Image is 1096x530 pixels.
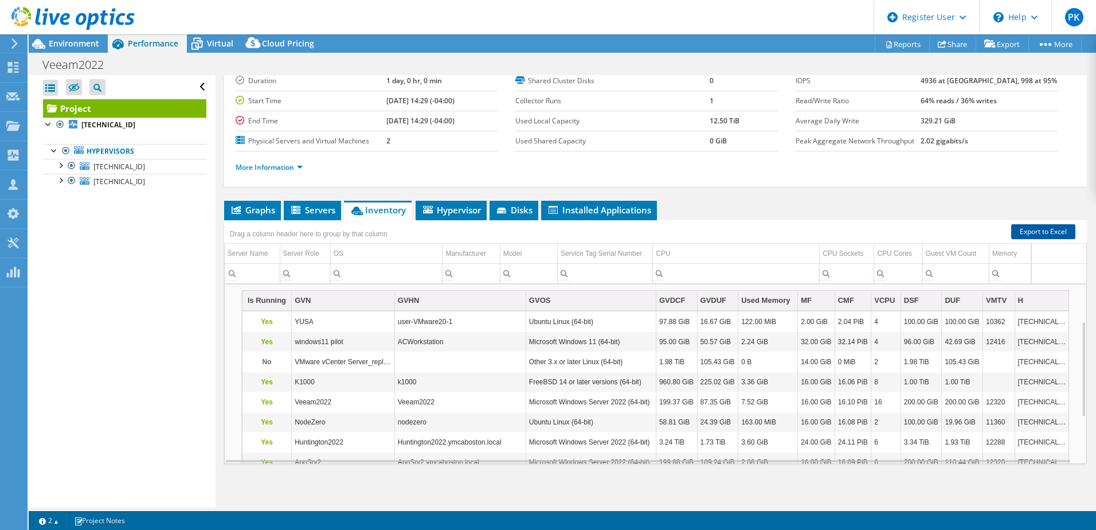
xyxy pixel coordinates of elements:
[901,412,942,432] td: Column DSF, Value 100.00 GiB
[945,294,960,307] div: DUF
[225,244,280,264] td: Server Name Column
[656,453,697,473] td: Column GVDCF, Value 199.88 GiB
[31,513,66,528] a: 2
[796,75,921,87] label: IOPS
[697,412,738,432] td: Column GVDUF, Value 24.39 GiB
[901,312,942,332] td: Column DSF, Value 100.00 GiB
[292,352,395,372] td: Column GVN, Value VMware vCenter Server_replica
[992,247,1017,260] div: Memory
[922,263,989,283] td: Column Guest VM Count, Filter cell
[835,412,871,432] td: Column CMF, Value 16.08 PiB
[871,332,901,352] td: Column VCPU, Value 4
[796,135,921,147] label: Peak Aggregate Network Throughput
[942,412,983,432] td: Column DUF, Value 19.96 GiB
[1028,35,1082,53] a: More
[1015,332,1068,352] td: Column H, Value 192.168.10.120
[983,291,1015,311] td: VMTV Column
[526,312,656,332] td: Column GVOS, Value Ubuntu Linux (64-bit)
[292,392,395,412] td: Column GVN, Value Veeam2022
[500,263,557,283] td: Column Model, Filter cell
[292,412,395,432] td: Column GVN, Value NodeZero
[242,372,292,392] td: Column Is Running, Value Yes
[394,392,526,412] td: Column GVHN, Value Veeam2022
[1015,291,1068,311] td: H Column
[1015,372,1068,392] td: Column H, Value 192.168.10.120
[976,35,1029,53] a: Export
[394,332,526,352] td: Column GVHN, Value ACWorkstation
[529,294,551,307] div: GVOS
[697,332,738,352] td: Column GVDUF, Value 50.57 GiB
[901,432,942,453] td: Column DSF, Value 3.34 TiB
[526,372,656,392] td: Column GVOS, Value FreeBSD 14 or later versions (64-bit)
[93,177,145,186] span: [TECHNICAL_ID]
[738,432,798,453] td: Column Used Memory, Value 3.60 GiB
[350,204,406,216] span: Inventory
[242,432,292,453] td: Column Is Running, Value Yes
[1015,392,1068,412] td: Column H, Value 192.168.10.120
[738,291,798,311] td: Used Memory Column
[921,136,968,146] b: 2.02 gigabits/s
[1015,453,1068,473] td: Column H, Value 192.168.10.120
[81,120,135,130] b: [TECHNICAL_ID]
[292,432,395,453] td: Column GVN, Value Huntington2022
[242,352,292,372] td: Column Is Running, Value No
[989,244,1031,264] td: Memory Column
[49,38,99,49] span: Environment
[871,291,901,311] td: VCPU Column
[798,392,835,412] td: Column MF, Value 16.00 GiB
[37,59,122,71] h1: Veeam2022
[1065,8,1083,26] span: PK
[926,247,977,260] div: Guest VM Count
[921,96,997,106] b: 64% reads / 36% writes
[386,116,455,126] b: [DATE] 14:29 (-04:00)
[242,332,292,352] td: Column Is Running, Value Yes
[656,332,697,352] td: Column GVDCF, Value 95.00 GiB
[697,352,738,372] td: Column GVDUF, Value 105.43 GiB
[280,263,330,283] td: Column Server Role, Filter cell
[526,412,656,432] td: Column GVOS, Value Ubuntu Linux (64-bit)
[871,432,901,453] td: Column VCPU, Value 6
[738,352,798,372] td: Column Used Memory, Value 0 B
[738,312,798,332] td: Column Used Memory, Value 122.00 MiB
[741,294,790,307] div: Used Memory
[942,352,983,372] td: Column DUF, Value 105.43 GiB
[820,263,874,283] td: Column CPU Sockets, Filter cell
[798,372,835,392] td: Column MF, Value 16.00 GiB
[710,136,727,146] b: 0 GiB
[330,263,443,283] td: Column OS, Filter cell
[445,247,486,260] div: Manufacturer
[236,75,386,87] label: Duration
[942,312,983,332] td: Column DUF, Value 100.00 GiB
[983,352,1015,372] td: Column VMTV, Value
[515,115,710,127] label: Used Local Capacity
[653,244,820,264] td: CPU Column
[697,432,738,453] td: Column GVDUF, Value 1.73 TiB
[710,76,714,85] b: 0
[983,453,1015,473] td: Column VMTV, Value 12320
[798,453,835,473] td: Column MF, Value 16.00 GiB
[820,244,874,264] td: CPU Sockets Column
[921,116,956,126] b: 329.21 GiB
[700,294,727,307] div: GVDUF
[394,453,526,473] td: Column GVHN, Value AppSrv2.ymcaboston.local
[245,415,288,429] p: Yes
[929,35,976,53] a: Share
[394,352,526,372] td: Column GVHN, Value
[796,95,921,107] label: Read/Write Ratio
[835,372,871,392] td: Column CMF, Value 16.06 PiB
[262,38,314,49] span: Cloud Pricing
[1015,312,1068,332] td: Column H, Value 192.168.10.120
[43,174,206,189] a: [TECHNICAL_ID]
[557,263,652,283] td: Column Service Tag Serial Number, Filter cell
[526,392,656,412] td: Column GVOS, Value Microsoft Windows Server 2022 (64-bit)
[871,312,901,332] td: Column VCPU, Value 4
[738,453,798,473] td: Column Used Memory, Value 2.08 GiB
[874,263,922,283] td: Column CPU Cores, Filter cell
[295,294,311,307] div: GVN
[656,392,697,412] td: Column GVDCF, Value 199.37 GiB
[394,372,526,392] td: Column GVHN, Value k1000
[656,247,670,260] div: CPU
[798,332,835,352] td: Column MF, Value 32.00 GiB
[871,392,901,412] td: Column VCPU, Value 16
[901,453,942,473] td: Column DSF, Value 200.00 GiB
